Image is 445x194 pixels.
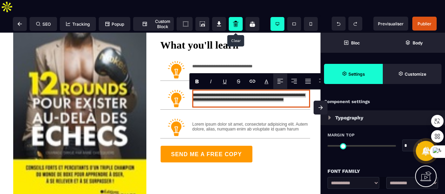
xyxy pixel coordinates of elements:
span: Open Blocks [321,33,383,53]
span: Align Right [315,74,329,89]
span: Previsualiser [378,21,404,26]
i: I [210,78,212,85]
p: Typography [335,113,363,122]
strong: Bloc [351,40,360,45]
img: loading [328,116,331,120]
span: View components [179,17,193,31]
span: Tracking [66,22,90,27]
span: Align Justify [301,74,315,89]
span: Screenshot [195,17,209,31]
img: 602914b564b7ad074dbf54f075e8a452_idea_icon.png [167,57,185,75]
span: Open Style Manager [383,64,442,84]
strong: Settings [348,71,365,77]
img: 602914b564b7ad074dbf54f075e8a452_idea_icon.png [167,86,185,104]
span: Open Layer Manager [383,33,445,53]
s: S [237,78,240,85]
span: Link [245,74,259,89]
button: SEND ME A FREE COPY [160,113,253,130]
span: Margin Top [327,132,355,138]
span: Strike-through [232,74,245,89]
strong: Customize [405,71,426,77]
u: U [223,78,227,85]
span: Popup [105,22,124,27]
span: Align Left [273,74,287,89]
span: Settings [324,64,383,84]
strong: Body [413,40,423,45]
p: A [265,78,268,85]
span: Underline [218,74,232,89]
span: Bold [190,74,204,89]
img: 602914b564b7ad074dbf54f075e8a452_idea_icon.png [167,28,185,46]
div: Font Family [327,167,438,175]
span: Publier [418,21,431,26]
span: Custom Block [137,19,170,29]
label: Font color [265,78,268,85]
span: Preview [373,17,408,31]
span: Italic [204,74,218,89]
span: Align Center [287,74,301,89]
span: SEO [36,22,51,27]
div: Component settings [321,95,445,109]
b: B [195,78,199,85]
